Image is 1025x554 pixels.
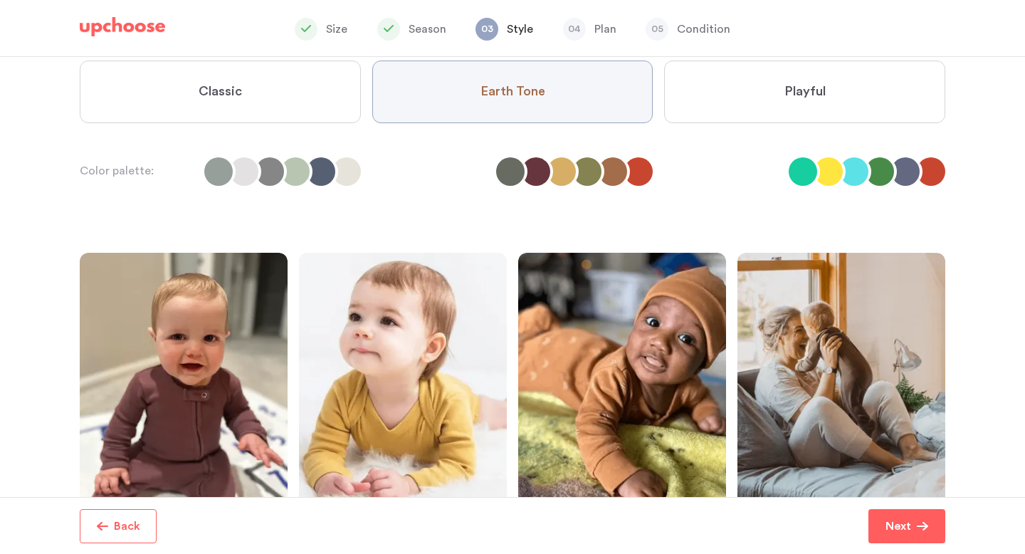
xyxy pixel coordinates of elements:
[80,509,157,543] button: Back
[80,17,165,43] a: UpChoose
[114,518,140,535] p: Back
[784,83,826,100] span: Playful
[868,509,945,543] button: Next
[475,18,498,41] span: 03
[480,83,545,100] span: Earth Tone
[563,18,586,41] span: 04
[677,21,730,38] p: Condition
[326,21,347,38] p: Size
[80,17,165,37] img: UpChoose
[646,18,668,41] span: 05
[885,518,911,535] p: Next
[594,21,616,38] p: Plan
[507,21,533,38] p: Style
[409,21,446,38] p: Season
[199,83,242,100] span: Classic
